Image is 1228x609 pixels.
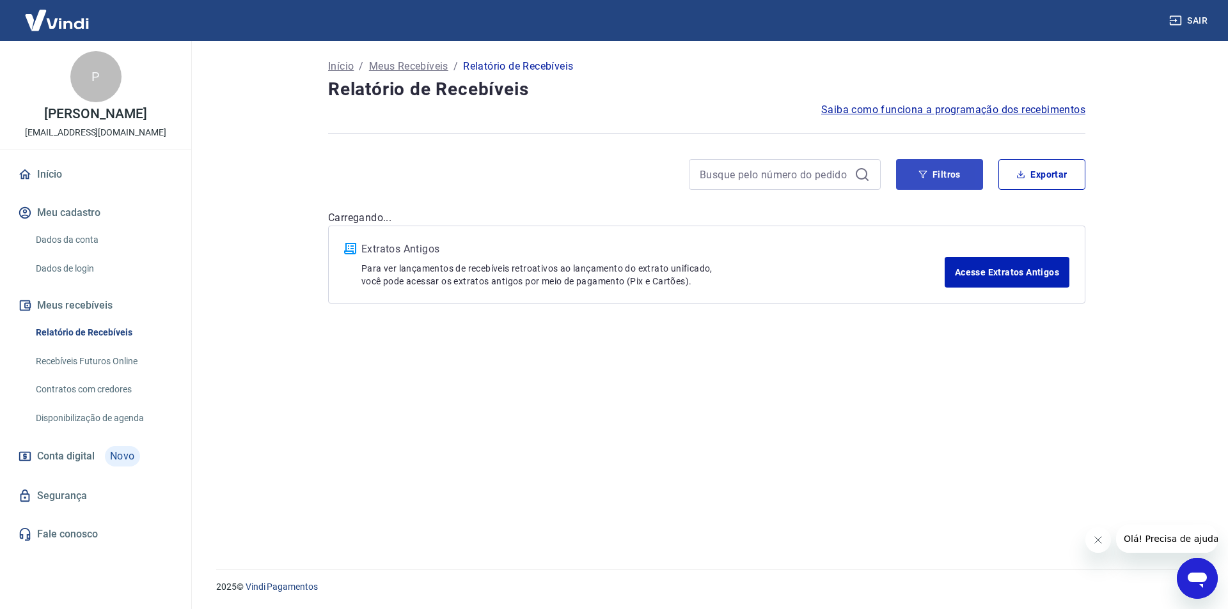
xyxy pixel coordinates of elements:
[453,59,458,74] p: /
[44,107,146,121] p: [PERSON_NAME]
[31,227,176,253] a: Dados da conta
[15,291,176,320] button: Meus recebíveis
[328,77,1085,102] h4: Relatório de Recebíveis
[15,441,176,472] a: Conta digitalNovo
[344,243,356,254] img: ícone
[70,51,122,102] div: P
[369,59,448,74] a: Meus Recebíveis
[246,582,318,592] a: Vindi Pagamentos
[8,9,107,19] span: Olá! Precisa de ajuda?
[361,262,945,288] p: Para ver lançamentos de recebíveis retroativos ao lançamento do extrato unificado, você pode aces...
[328,210,1085,226] p: Carregando...
[31,376,176,403] a: Contratos com credores
[15,199,176,227] button: Meu cadastro
[328,59,354,74] a: Início
[216,580,1197,594] p: 2025 ©
[359,59,363,74] p: /
[15,520,176,548] a: Fale conosco
[25,126,166,139] p: [EMAIL_ADDRESS][DOMAIN_NAME]
[700,165,849,184] input: Busque pelo número do pedido
[945,257,1069,288] a: Acesse Extratos Antigos
[15,482,176,510] a: Segurança
[1116,525,1218,553] iframe: Mensagem da empresa
[37,447,95,465] span: Conta digital
[31,348,176,374] a: Recebíveis Futuros Online
[463,59,573,74] p: Relatório de Recebíveis
[31,256,176,282] a: Dados de login
[998,159,1085,190] button: Exportar
[1085,527,1111,553] iframe: Fechar mensagem
[1177,558,1218,599] iframe: Botão para abrir a janela de mensagens
[821,102,1085,118] a: Saiba como funciona a programação dos recebimentos
[31,320,176,346] a: Relatório de Recebíveis
[31,405,176,431] a: Disponibilização de agenda
[105,446,140,466] span: Novo
[361,242,945,257] p: Extratos Antigos
[15,1,98,40] img: Vindi
[15,160,176,189] a: Início
[1167,9,1213,33] button: Sair
[896,159,983,190] button: Filtros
